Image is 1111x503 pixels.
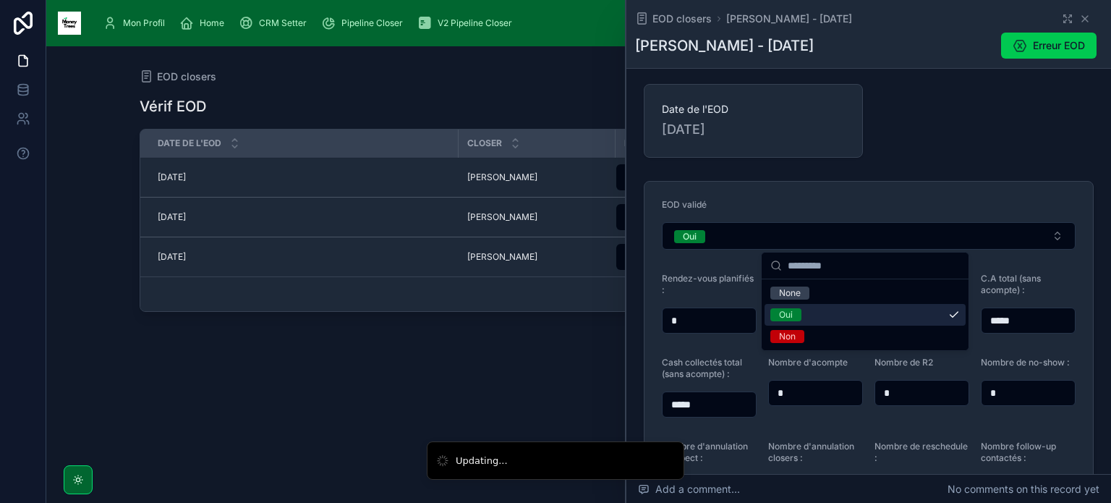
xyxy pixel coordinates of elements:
h1: Vérif EOD [140,96,206,117]
button: Erreur EOD [1001,33,1097,59]
img: App logo [58,12,81,35]
span: Date de l'EOD [158,138,221,149]
span: CRM Setter [259,17,307,29]
a: Pipeline Closer [317,10,413,36]
div: Non [779,330,796,343]
a: [PERSON_NAME] - [DATE] [726,12,852,26]
span: Pipeline Closer [341,17,403,29]
span: [DATE] [158,211,186,223]
span: V2 Pipeline Closer [438,17,512,29]
a: Mon Profil [98,10,175,36]
span: [DATE] [662,119,845,140]
div: None [779,287,801,300]
div: Oui [683,230,697,243]
a: EOD closers [635,12,712,26]
span: Nombre d'acompte [768,357,848,368]
span: C.A total (sans acompte) : [981,273,1041,295]
span: EOD validé [662,199,707,210]
div: Suggestions [762,279,969,350]
span: Nombre d'annulation prospect : [662,441,748,463]
span: Closer [467,138,502,149]
span: EOD validé [624,138,676,149]
span: [DATE] [158,251,186,263]
span: Nombre de R2 [874,357,933,368]
span: Nombre d'annulation closers : [768,441,854,463]
button: Select Button [616,244,1000,270]
span: Nombre follow-up contactés : [981,441,1056,463]
a: V2 Pipeline Closer [413,10,522,36]
span: EOD closers [157,69,216,84]
span: [PERSON_NAME] [467,211,537,223]
a: Select Button [616,203,1000,231]
div: Oui [779,308,793,321]
span: Rendez-vous planifiés : [662,273,754,295]
a: Select Button [616,164,1000,191]
div: scrollable content [93,7,1053,39]
span: EOD closers [652,12,712,26]
a: [PERSON_NAME] [467,211,607,223]
a: [DATE] [158,172,450,183]
a: [PERSON_NAME] [467,172,607,183]
a: EOD closers [140,69,216,84]
div: Updating... [456,454,508,468]
span: Add a comment... [638,482,740,496]
button: Select Button [616,204,1000,230]
span: Date de l'EOD [662,102,845,117]
a: [DATE] [158,211,450,223]
a: CRM Setter [234,10,317,36]
span: Mon Profil [123,17,165,29]
a: [PERSON_NAME] [467,251,607,263]
a: Home [175,10,234,36]
span: [PERSON_NAME] [467,251,537,263]
span: Nombre de reschedule : [874,441,968,463]
span: Home [200,17,224,29]
span: Nombre de no-show : [981,357,1070,368]
span: Cash collectés total (sans acompte) : [662,357,742,379]
button: Select Button [616,164,1000,190]
h1: [PERSON_NAME] - [DATE] [635,35,814,56]
a: [DATE] [158,251,450,263]
a: Select Button [616,243,1000,271]
span: [PERSON_NAME] [467,172,537,183]
button: Select Button [662,222,1076,250]
span: [DATE] [158,172,186,183]
span: Erreur EOD [1033,38,1085,53]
